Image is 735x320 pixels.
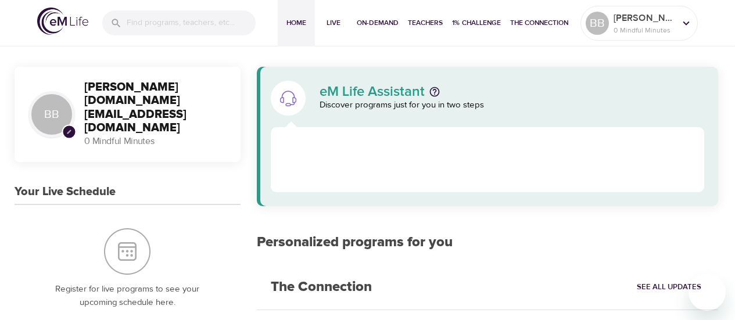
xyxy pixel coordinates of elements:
span: Teachers [408,17,443,29]
h3: [PERSON_NAME][DOMAIN_NAME][EMAIL_ADDRESS][DOMAIN_NAME] [84,81,227,135]
img: eM Life Assistant [279,89,297,107]
div: BB [586,12,609,35]
span: On-Demand [357,17,399,29]
p: 0 Mindful Minutes [84,135,227,148]
img: Your Live Schedule [104,228,150,275]
span: Live [320,17,347,29]
div: BB [28,91,75,138]
span: Home [282,17,310,29]
h3: Your Live Schedule [15,185,116,199]
span: The Connection [510,17,568,29]
h2: Personalized programs for you [257,234,719,251]
h2: The Connection [257,265,386,310]
p: [PERSON_NAME][DOMAIN_NAME][EMAIL_ADDRESS][DOMAIN_NAME] [614,11,675,25]
input: Find programs, teachers, etc... [127,10,256,35]
p: 0 Mindful Minutes [614,25,675,35]
p: eM Life Assistant [320,85,425,99]
p: Register for live programs to see your upcoming schedule here. [38,283,217,309]
iframe: Button to launch messaging window [689,274,726,311]
a: See All Updates [634,278,704,296]
span: 1% Challenge [452,17,501,29]
img: logo [37,8,88,35]
p: Discover programs just for you in two steps [320,99,705,112]
span: See All Updates [637,281,701,294]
